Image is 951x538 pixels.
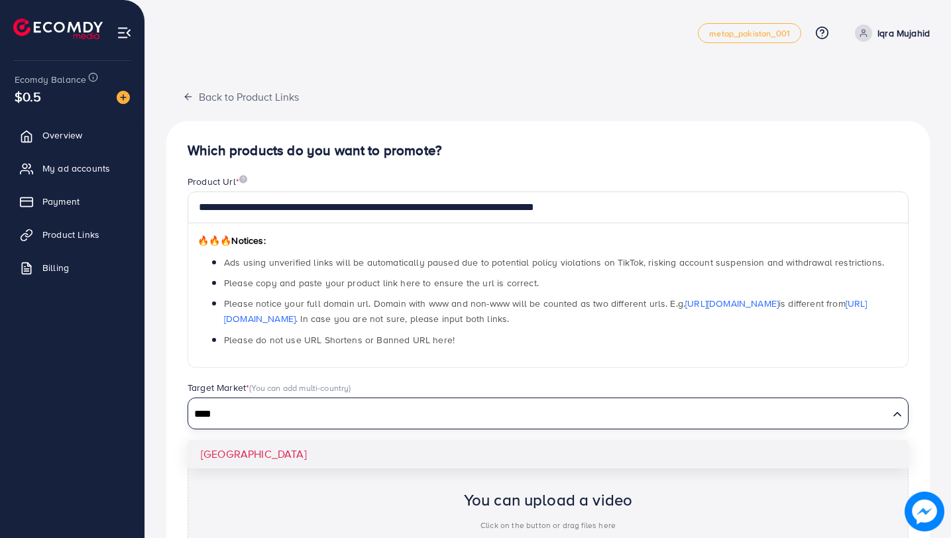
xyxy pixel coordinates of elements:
label: Product Url [188,175,247,188]
span: Billing [42,261,69,274]
h2: You can upload a video [464,490,633,510]
a: Billing [10,254,135,281]
span: Product Links [42,228,99,241]
img: image [117,91,130,104]
li: [GEOGRAPHIC_DATA] [188,440,909,468]
span: Please do not use URL Shortens or Banned URL here! [224,333,455,347]
span: $0.5 [15,87,42,106]
span: Ads using unverified links will be automatically paused due to potential policy violations on Tik... [224,256,884,269]
button: Back to Product Links [166,82,315,111]
h4: Which products do you want to promote? [188,142,909,159]
span: Please notice your full domain url. Domain with www and non-www will be counted as two different ... [224,297,867,325]
a: [URL][DOMAIN_NAME] [685,297,779,310]
a: Payment [10,188,135,215]
a: Iqra Mujahid [850,25,930,42]
span: (You can add multi-country) [249,382,351,394]
span: Notices: [197,234,266,247]
span: My ad accounts [42,162,110,175]
img: menu [117,25,132,40]
label: Target Market [188,381,351,394]
a: Product Links [10,221,135,248]
img: image [239,175,247,184]
span: metap_pakistan_001 [709,29,790,38]
p: Click on the button or drag files here [464,517,633,533]
a: metap_pakistan_001 [698,23,801,43]
span: 🔥🔥🔥 [197,234,231,247]
img: image [905,492,944,531]
span: Ecomdy Balance [15,73,86,86]
span: Overview [42,129,82,142]
img: logo [13,19,103,39]
span: Payment [42,195,80,208]
div: Search for option [188,398,909,429]
a: My ad accounts [10,155,135,182]
input: Search for option [190,404,887,425]
p: Iqra Mujahid [877,25,930,41]
a: Overview [10,122,135,148]
span: Please copy and paste your product link here to ensure the url is correct. [224,276,539,290]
